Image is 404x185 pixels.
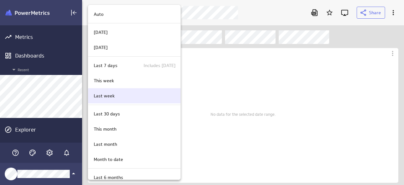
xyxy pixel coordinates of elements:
p: [DATE] [94,44,108,51]
div: Last 6 months [88,170,181,185]
p: Last 7 days [94,62,117,69]
p: Last 6 months [94,174,123,181]
div: This month [88,121,181,137]
div: This week [88,73,181,88]
div: Last month [88,137,181,152]
div: Last 30 days [88,106,181,121]
p: Last 30 days [94,111,120,117]
div: Today [88,25,181,40]
div: Last 7 days [88,58,181,73]
p: This week [94,77,114,84]
p: Auto [94,11,104,18]
p: Last week [94,93,115,99]
div: Month to date [88,152,181,167]
p: Month to date [94,156,123,163]
div: Auto [88,7,181,22]
p: This month [94,126,116,133]
div: Last week [88,88,181,103]
p: [DATE] [94,29,108,36]
div: Yesterday [88,40,181,55]
p: Includes [DATE] [135,62,175,69]
p: Last month [94,141,117,148]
